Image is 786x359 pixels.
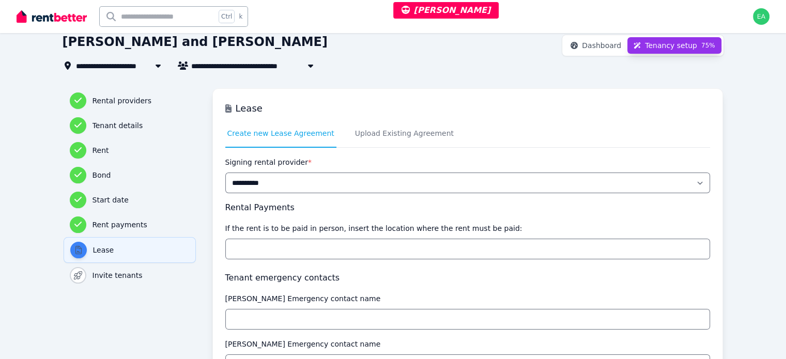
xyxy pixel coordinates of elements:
[64,113,196,138] button: Tenant details
[225,158,312,166] label: Signing rental provider
[355,128,454,138] span: Upload Existing Agreement
[239,12,242,21] span: k
[63,34,328,50] h1: [PERSON_NAME] and [PERSON_NAME]
[645,40,697,51] span: Tenancy setup
[64,263,196,288] button: Invite tenants
[64,188,196,212] button: Start date
[219,10,235,23] span: Ctrl
[753,8,769,25] img: earl@rentbetter.com.au
[564,37,627,54] button: Dashboard
[93,270,190,280] h3: Invite tenants
[93,145,190,155] h3: Rent
[225,340,381,348] label: [PERSON_NAME] Emergency contact name
[402,5,491,15] span: [PERSON_NAME]
[236,101,710,116] h3: Lease
[93,96,190,106] h3: Rental providers
[64,88,196,113] button: Rental providers
[64,138,196,163] button: Rent
[93,170,190,180] h3: Bond
[225,294,381,303] label: [PERSON_NAME] Emergency contact name
[64,163,196,188] button: Bond
[701,41,715,50] span: 75 %
[225,128,710,148] nav: Tabs
[627,37,721,54] button: Tenancy setup75%
[225,224,522,232] label: If the rent is to be paid in person, insert the location where the rent must be paid:
[64,237,196,263] button: Lease
[93,120,190,131] h3: Tenant details
[225,201,295,214] h4: Rental Payments
[93,245,189,255] h3: Lease
[227,128,334,138] span: Create new Lease Agreement
[17,9,87,24] img: RentBetter
[93,220,190,230] h3: Rent payments
[93,195,190,205] h3: Start date
[64,212,196,237] button: Rent payments
[582,40,621,51] span: Dashboard
[225,272,340,284] h4: Tenant emergency contacts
